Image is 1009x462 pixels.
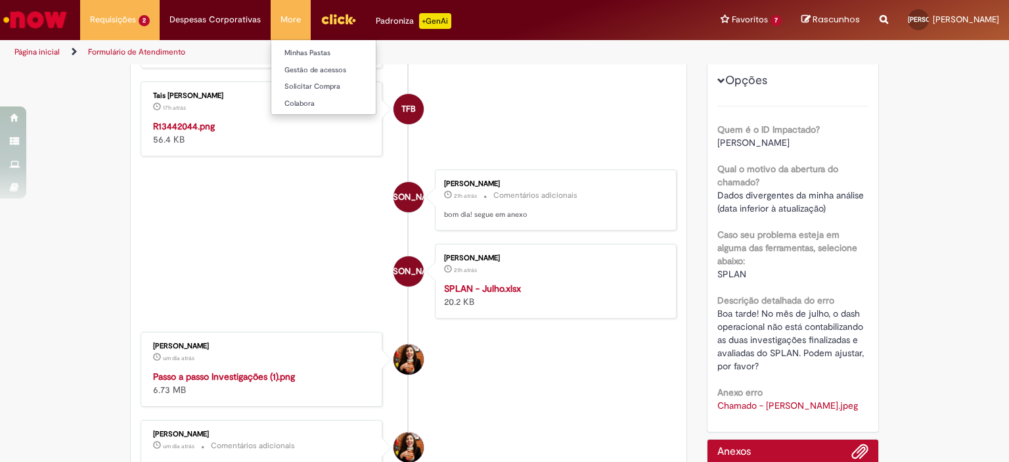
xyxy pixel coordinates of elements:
a: Minhas Pastas [271,46,416,60]
div: 6.73 MB [153,370,372,396]
span: [PERSON_NAME] [908,15,959,24]
a: SPLAN - Julho.xlsx [444,283,521,294]
div: 56.4 KB [153,120,372,146]
span: [PERSON_NAME] [375,256,441,287]
h2: Anexos [717,446,751,458]
div: Tais [PERSON_NAME] [153,92,372,100]
span: Boa tarde! No mês de julho, o dash operacional não está contabilizando as duas investigações fina... [717,308,866,372]
span: Rascunhos [813,13,860,26]
small: Comentários adicionais [211,440,295,451]
a: R13442044.png [153,120,215,132]
a: Página inicial [14,47,60,57]
p: bom dia! segue em anexo [444,210,663,220]
b: Descrição detalhada do erro [717,294,834,306]
time: 26/08/2025 16:39:12 [163,442,194,450]
time: 27/08/2025 11:44:28 [454,192,477,200]
time: 27/08/2025 15:40:26 [163,104,186,112]
img: ServiceNow [1,7,69,33]
div: Padroniza [376,13,451,29]
span: Dados divergentes da minha análise (data inferior à atualização) [717,189,866,214]
span: Favoritos [732,13,768,26]
span: 7 [771,15,782,26]
span: um dia atrás [163,354,194,362]
div: [PERSON_NAME] [153,342,372,350]
div: [PERSON_NAME] [444,180,663,188]
span: [PERSON_NAME] [933,14,999,25]
span: Requisições [90,13,136,26]
time: 27/08/2025 11:44:19 [454,266,477,274]
b: Anexo erro [717,386,763,398]
span: um dia atrás [163,442,194,450]
span: 21h atrás [454,266,477,274]
span: Despesas Corporativas [169,13,261,26]
a: Passo a passo Investigações (1).png [153,371,295,382]
span: 17h atrás [163,104,186,112]
span: More [280,13,301,26]
div: Juliana Pacheco Da Silva De Aguiar [393,256,424,287]
a: Gestão de acessos [271,63,416,78]
b: Caso seu problema esteja em alguma das ferramentas, selecione abaixo: [717,229,857,267]
div: Tais Folhadella Barbosa Bellagamba [393,94,424,124]
b: Quem é o ID Impactado? [717,124,820,135]
a: Colabora [271,97,416,111]
a: Solicitar Compra [271,80,416,94]
a: Rascunhos [801,14,860,26]
span: [PERSON_NAME] [717,137,790,149]
span: SPLAN [717,268,746,280]
span: 2 [139,15,150,26]
div: Tayna Marcia Teixeira Ferreira [393,344,424,375]
ul: More [271,39,376,115]
a: Formulário de Atendimento [88,47,185,57]
span: [PERSON_NAME] [375,181,441,213]
span: 21h atrás [454,192,477,200]
b: Qual o motivo da abertura do chamado? [717,163,838,188]
span: TFB [401,93,416,125]
time: 26/08/2025 16:39:29 [163,354,194,362]
a: Download de Chamado - Raphael Barraqui.jpeg [717,400,858,411]
div: 20.2 KB [444,282,663,308]
ul: Trilhas de página [10,40,663,64]
p: +GenAi [419,13,451,29]
img: click_logo_yellow_360x200.png [321,9,356,29]
div: [PERSON_NAME] [153,430,372,438]
small: Comentários adicionais [493,190,577,201]
div: [PERSON_NAME] [444,254,663,262]
div: Juliana Pacheco Da Silva De Aguiar [393,182,424,212]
